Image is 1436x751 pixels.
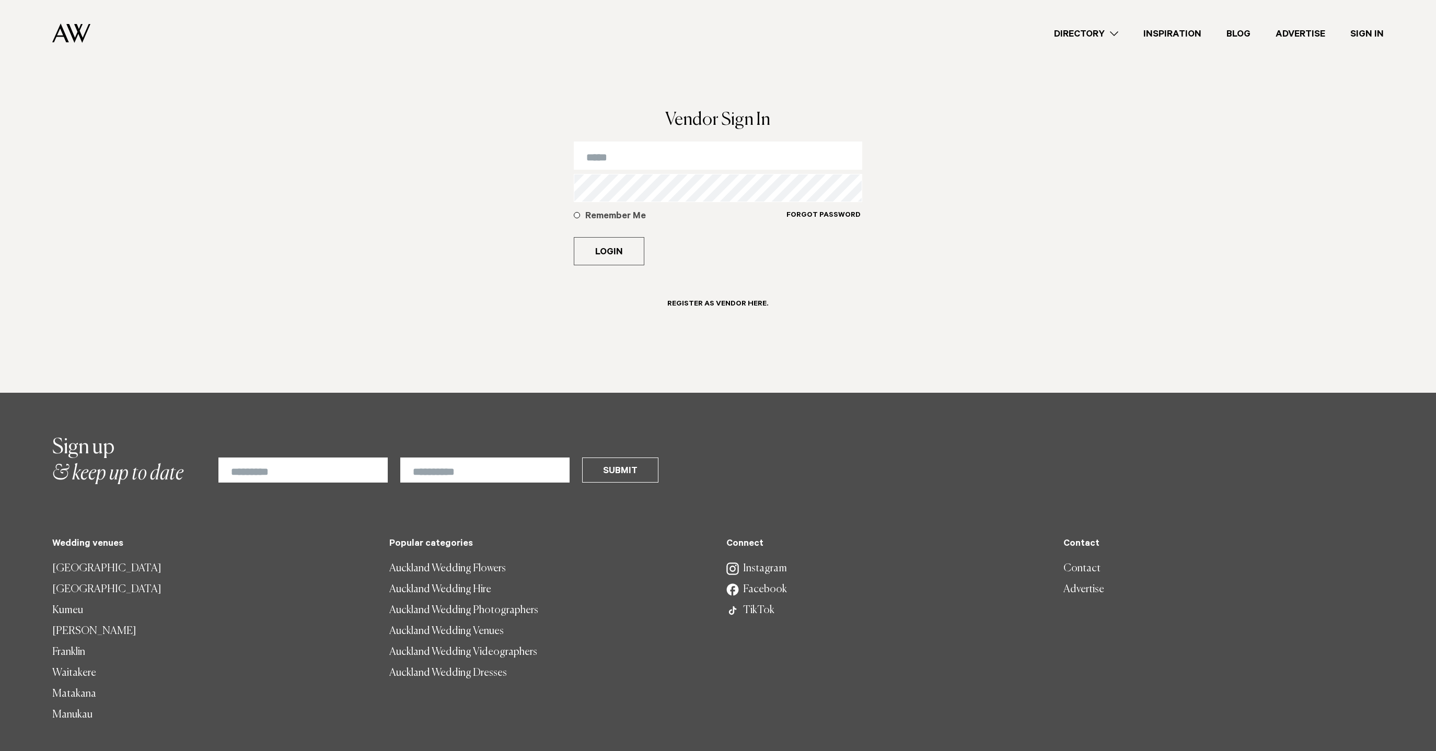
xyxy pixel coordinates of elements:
button: Login [574,237,644,265]
a: Kumeu [52,600,373,621]
a: [PERSON_NAME] [52,621,373,642]
img: Auckland Weddings Logo [52,24,90,43]
a: TikTok [726,600,1047,621]
h5: Remember Me [585,210,786,223]
h5: Wedding venues [52,539,373,550]
a: Facebook [726,579,1047,600]
a: Instagram [726,558,1047,579]
a: Advertise [1063,579,1384,600]
h1: Vendor Sign In [574,111,862,129]
a: Sign In [1338,27,1396,41]
a: Blog [1214,27,1263,41]
a: Inspiration [1131,27,1214,41]
h5: Connect [726,539,1047,550]
a: Register as Vendor here. [655,290,781,324]
a: Contact [1063,558,1384,579]
h2: & keep up to date [52,435,183,487]
a: Franklin [52,642,373,663]
button: Submit [582,457,658,483]
a: [GEOGRAPHIC_DATA] [52,558,373,579]
span: Sign up [52,437,114,458]
a: Forgot Password [786,210,861,233]
a: Auckland Wedding Flowers [389,558,710,579]
a: [GEOGRAPHIC_DATA] [52,579,373,600]
a: Auckland Wedding Hire [389,579,710,600]
a: Matakana [52,684,373,705]
a: Auckland Wedding Venues [389,621,710,642]
a: Auckland Wedding Videographers [389,642,710,663]
h5: Contact [1063,539,1384,550]
a: Auckland Wedding Photographers [389,600,710,621]
a: Directory [1041,27,1131,41]
a: Auckland Wedding Dresses [389,663,710,684]
a: Waitakere [52,663,373,684]
a: Advertise [1263,27,1338,41]
h5: Popular categories [389,539,710,550]
h6: Register as Vendor here. [667,300,768,310]
a: Manukau [52,705,373,725]
h6: Forgot Password [786,211,861,221]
